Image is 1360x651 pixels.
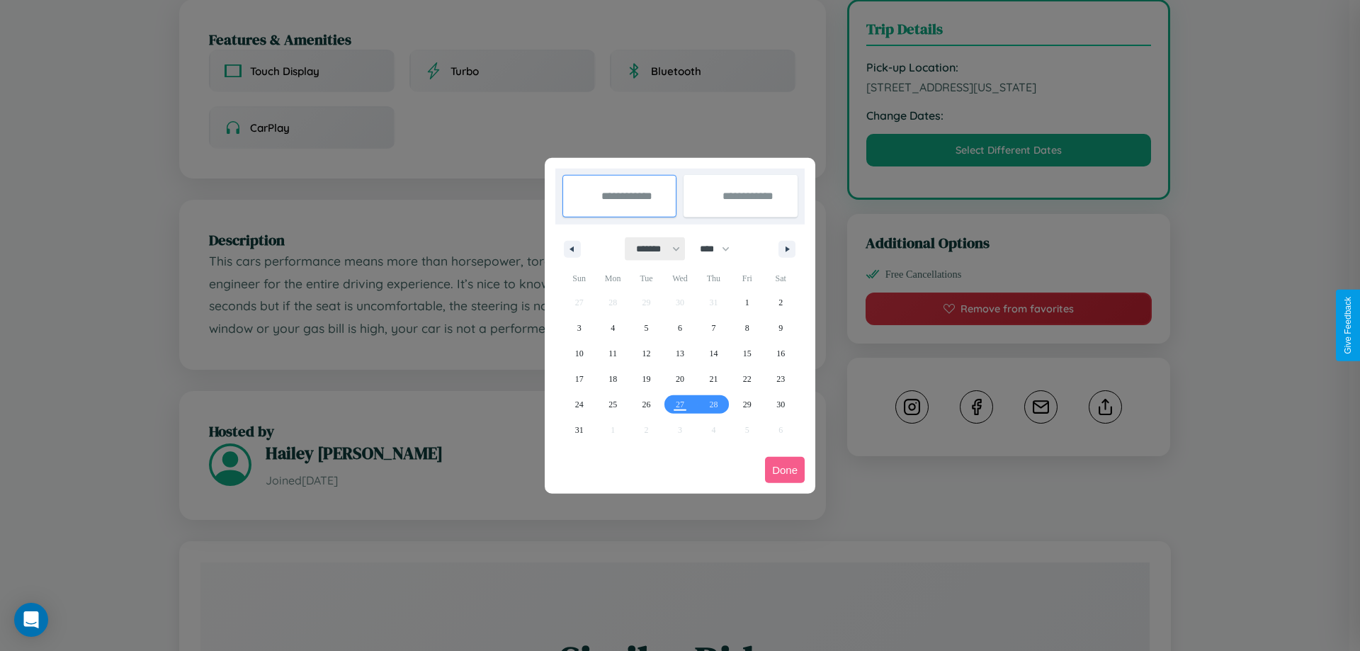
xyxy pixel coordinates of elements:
[1343,297,1353,354] div: Give Feedback
[630,315,663,341] button: 5
[764,290,798,315] button: 2
[764,366,798,392] button: 23
[596,267,629,290] span: Mon
[575,392,584,417] span: 24
[663,315,696,341] button: 6
[697,267,730,290] span: Thu
[596,392,629,417] button: 25
[630,366,663,392] button: 19
[575,417,584,443] span: 31
[678,315,682,341] span: 6
[776,392,785,417] span: 30
[743,341,752,366] span: 15
[663,341,696,366] button: 13
[596,315,629,341] button: 4
[743,392,752,417] span: 29
[764,267,798,290] span: Sat
[697,366,730,392] button: 21
[730,290,764,315] button: 1
[697,392,730,417] button: 28
[709,392,718,417] span: 28
[663,392,696,417] button: 27
[764,341,798,366] button: 16
[577,315,582,341] span: 3
[630,392,663,417] button: 26
[562,341,596,366] button: 10
[676,341,684,366] span: 13
[596,341,629,366] button: 11
[730,341,764,366] button: 15
[697,315,730,341] button: 7
[745,290,749,315] span: 1
[642,392,651,417] span: 26
[730,366,764,392] button: 22
[608,392,617,417] span: 25
[743,366,752,392] span: 22
[711,315,715,341] span: 7
[642,366,651,392] span: 19
[765,457,805,483] button: Done
[676,392,684,417] span: 27
[776,341,785,366] span: 16
[562,417,596,443] button: 31
[663,366,696,392] button: 20
[745,315,749,341] span: 8
[575,366,584,392] span: 17
[14,603,48,637] div: Open Intercom Messenger
[709,366,718,392] span: 21
[562,315,596,341] button: 3
[730,392,764,417] button: 29
[730,267,764,290] span: Fri
[562,267,596,290] span: Sun
[697,341,730,366] button: 14
[645,315,649,341] span: 5
[596,366,629,392] button: 18
[608,341,617,366] span: 11
[630,341,663,366] button: 12
[730,315,764,341] button: 8
[776,366,785,392] span: 23
[630,267,663,290] span: Tue
[608,366,617,392] span: 18
[778,290,783,315] span: 2
[611,315,615,341] span: 4
[676,366,684,392] span: 20
[642,341,651,366] span: 12
[778,315,783,341] span: 9
[562,392,596,417] button: 24
[575,341,584,366] span: 10
[562,366,596,392] button: 17
[764,392,798,417] button: 30
[663,267,696,290] span: Wed
[764,315,798,341] button: 9
[709,341,718,366] span: 14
